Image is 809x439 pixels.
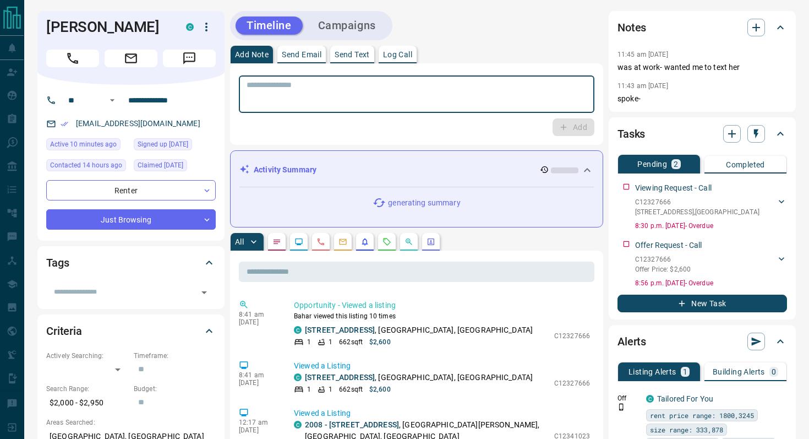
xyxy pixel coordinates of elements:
[239,318,277,326] p: [DATE]
[554,378,590,388] p: C12327666
[772,368,776,376] p: 0
[235,238,244,246] p: All
[617,93,787,105] p: spoke-
[427,237,435,246] svg: Agent Actions
[294,237,303,246] svg: Lead Browsing Activity
[305,372,533,383] p: , [GEOGRAPHIC_DATA], [GEOGRAPHIC_DATA]
[388,197,460,209] p: generating summary
[239,160,594,180] div: Activity Summary
[617,14,787,41] div: Notes
[635,278,787,288] p: 8:56 p.m. [DATE] - Overdue
[369,337,391,347] p: $2,600
[635,195,787,219] div: C12327666[STREET_ADDRESS],[GEOGRAPHIC_DATA]
[50,160,122,171] span: Contacted 14 hours ago
[635,221,787,231] p: 8:30 p.m. [DATE] - Overdue
[294,326,302,334] div: condos.ca
[635,207,759,217] p: [STREET_ADDRESS] , [GEOGRAPHIC_DATA]
[46,180,216,200] div: Renter
[236,17,303,35] button: Timeline
[335,51,370,58] p: Send Text
[617,19,646,36] h2: Notes
[305,324,533,336] p: , [GEOGRAPHIC_DATA], [GEOGRAPHIC_DATA]
[46,138,128,154] div: Fri Aug 15 2025
[294,421,302,429] div: condos.ca
[307,384,311,394] p: 1
[554,331,590,341] p: C12327666
[617,125,645,143] h2: Tasks
[254,164,316,176] p: Activity Summary
[307,17,387,35] button: Campaigns
[617,51,668,58] p: 11:45 am [DATE]
[294,360,590,372] p: Viewed a Listing
[46,322,82,340] h2: Criteria
[617,328,787,355] div: Alerts
[617,393,639,403] p: Off
[635,252,787,277] div: C12327666Offer Price: $2,600
[239,419,277,426] p: 12:17 am
[134,159,216,175] div: Sun Aug 10 2025
[186,23,194,31] div: condos.ca
[106,94,119,107] button: Open
[134,138,216,154] div: Sat Aug 09 2025
[305,420,399,429] a: 2008 - [STREET_ADDRESS]
[196,285,212,300] button: Open
[329,337,332,347] p: 1
[46,394,128,412] p: $2,000 - $2,950
[657,394,713,403] a: Tailored For You
[369,384,391,394] p: $2,600
[272,237,281,246] svg: Notes
[635,182,712,194] p: Viewing Request - Call
[282,51,321,58] p: Send Email
[46,351,128,361] p: Actively Searching:
[138,160,183,171] span: Claimed [DATE]
[316,237,325,246] svg: Calls
[46,418,216,427] p: Areas Searched:
[305,326,375,334] a: [STREET_ADDRESS]
[239,379,277,387] p: [DATE]
[726,161,765,169] p: Completed
[163,50,216,67] span: Message
[138,139,188,150] span: Signed up [DATE]
[76,119,200,128] a: [EMAIL_ADDRESS][DOMAIN_NAME]
[239,311,277,318] p: 8:41 am
[46,384,128,394] p: Search Range:
[637,160,667,168] p: Pending
[294,408,590,419] p: Viewed a Listing
[338,237,347,246] svg: Emails
[46,18,170,36] h1: [PERSON_NAME]
[46,254,69,272] h2: Tags
[360,237,369,246] svg: Listing Alerts
[46,50,99,67] span: Call
[134,384,216,394] p: Budget:
[294,373,302,381] div: condos.ca
[617,121,787,147] div: Tasks
[617,403,625,411] svg: Push Notification Only
[294,311,590,321] p: Bahar viewed this listing 10 times
[617,62,787,73] p: was at work- wanted me to text her
[339,384,363,394] p: 662 sqft
[382,237,391,246] svg: Requests
[46,209,216,230] div: Just Browsing
[635,197,759,207] p: C12327666
[294,300,590,311] p: Opportunity - Viewed a listing
[683,368,687,376] p: 1
[305,373,375,382] a: [STREET_ADDRESS]
[635,264,691,274] p: Offer Price: $2,600
[650,424,723,435] span: size range: 333,878
[239,371,277,379] p: 8:41 am
[50,139,117,150] span: Active 10 minutes ago
[635,240,702,251] p: Offer Request - Call
[46,318,216,344] div: Criteria
[628,368,676,376] p: Listing Alerts
[134,351,216,361] p: Timeframe:
[617,82,668,90] p: 11:43 am [DATE]
[617,333,646,350] h2: Alerts
[235,51,269,58] p: Add Note
[646,395,654,403] div: condos.ca
[46,250,216,276] div: Tags
[239,426,277,434] p: [DATE]
[105,50,157,67] span: Email
[617,295,787,312] button: New Task
[404,237,413,246] svg: Opportunities
[46,159,128,175] div: Thu Aug 14 2025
